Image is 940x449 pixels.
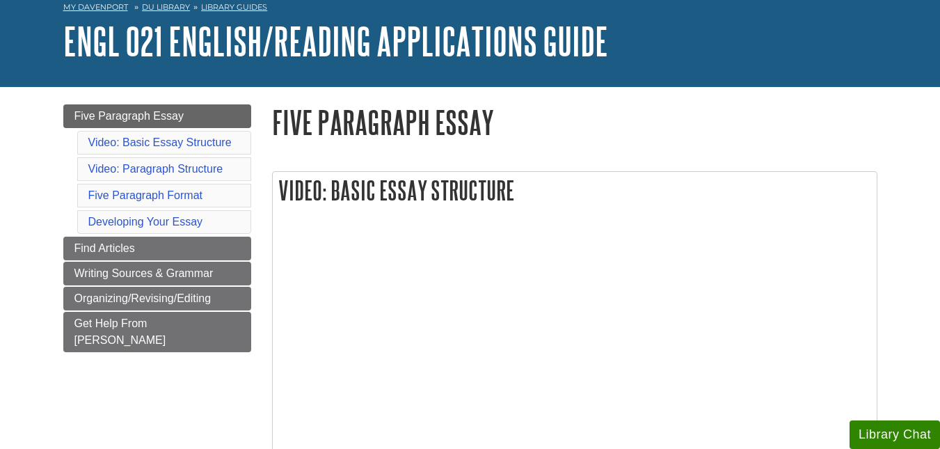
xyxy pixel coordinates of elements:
[63,19,608,63] a: ENGL 021 English/Reading Applications Guide
[142,2,190,12] a: DU Library
[74,242,135,254] span: Find Articles
[63,104,251,128] a: Five Paragraph Essay
[74,267,214,279] span: Writing Sources & Grammar
[74,110,184,122] span: Five Paragraph Essay
[272,104,877,140] h1: Five Paragraph Essay
[88,189,203,201] a: Five Paragraph Format
[63,262,251,285] a: Writing Sources & Grammar
[88,136,232,148] a: Video: Basic Essay Structure
[88,216,203,228] a: Developing Your Essay
[74,292,212,304] span: Organizing/Revising/Editing
[63,312,251,352] a: Get Help From [PERSON_NAME]
[63,104,251,352] div: Guide Page Menu
[273,172,877,209] h2: Video: Basic Essay Structure
[74,317,166,346] span: Get Help From [PERSON_NAME]
[63,1,128,13] a: My Davenport
[63,287,251,310] a: Organizing/Revising/Editing
[63,237,251,260] a: Find Articles
[88,163,223,175] a: Video: Paragraph Structure
[850,420,940,449] button: Library Chat
[201,2,267,12] a: Library Guides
